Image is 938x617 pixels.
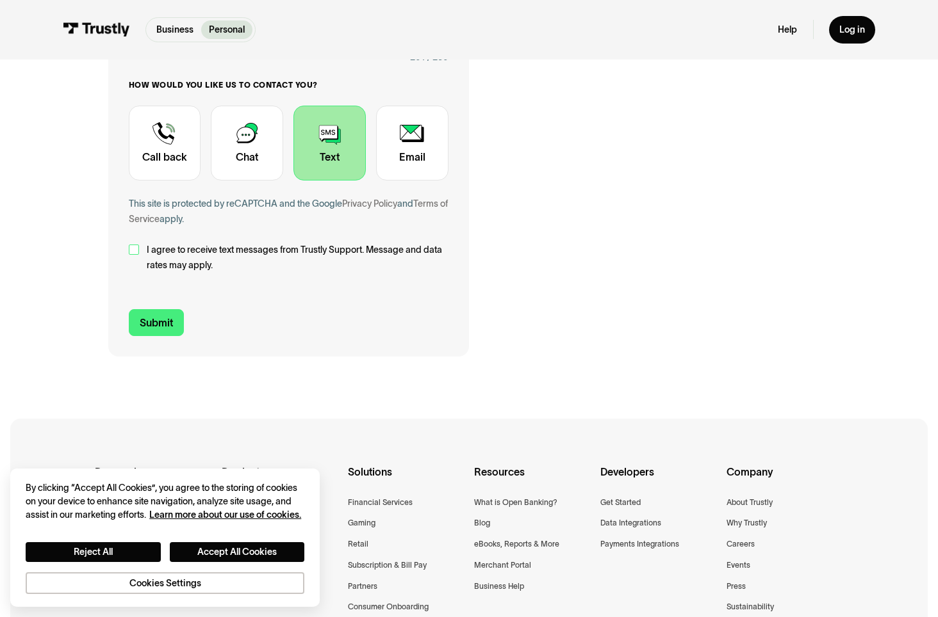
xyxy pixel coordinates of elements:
[26,542,160,561] button: Reject All
[727,538,755,551] a: Careers
[600,517,661,530] a: Data Integrations
[129,198,448,224] a: Terms of Service
[149,20,201,39] a: Business
[727,496,773,509] a: About Trustly
[600,496,641,509] a: Get Started
[348,600,429,614] a: Consumer Onboarding
[129,196,448,227] div: This site is protected by reCAPTCHA and the Google and apply.
[474,463,590,495] div: Resources
[222,463,338,495] div: Products
[474,538,559,551] a: eBooks, Reports & More
[26,481,304,522] div: By clicking “Accept All Cookies”, you agree to the storing of cookies on your device to enhance s...
[727,600,774,614] a: Sustainability
[727,463,843,495] div: Company
[829,16,875,43] a: Log in
[201,20,252,39] a: Personal
[26,481,304,594] div: Privacy
[129,309,184,336] input: Submit
[147,242,448,273] span: I agree to receive text messages from Trustly Support. Message and data rates may apply.
[348,463,464,495] div: Solutions
[474,517,490,530] a: Blog
[474,496,557,509] a: What is Open Banking?
[600,463,716,495] div: Developers
[95,463,211,495] div: Personal
[26,572,304,594] button: Cookies Settings
[727,580,746,593] a: Press
[348,580,377,593] a: Partners
[129,80,448,90] label: How would you like us to contact you?
[348,517,375,530] a: Gaming
[474,580,524,593] a: Business Help
[63,22,130,36] img: Trustly Logo
[727,559,750,572] a: Events
[342,198,397,209] a: Privacy Policy
[600,538,679,551] a: Payments Integrations
[348,538,368,551] a: Retail
[778,24,797,35] a: Help
[209,23,245,36] p: Personal
[727,517,767,530] a: Why Trustly
[156,23,193,36] p: Business
[170,542,304,561] button: Accept All Cookies
[839,24,865,35] div: Log in
[348,559,427,572] a: Subscription & Bill Pay
[474,559,531,572] a: Merchant Portal
[348,496,413,509] a: Financial Services
[149,509,301,520] a: More information about your privacy, opens in a new tab
[10,469,320,607] div: Cookie banner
